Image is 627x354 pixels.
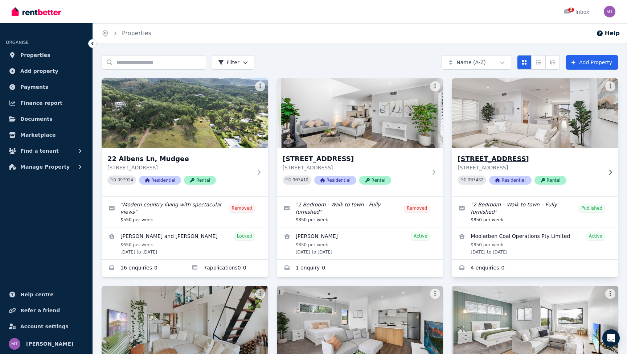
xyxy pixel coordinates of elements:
[6,160,87,174] button: Manage Property
[6,64,87,78] a: Add property
[218,59,239,66] span: Filter
[255,289,265,299] button: More options
[9,338,20,350] img: Matt Teague
[6,96,87,110] a: Finance report
[20,99,62,107] span: Finance report
[102,260,185,277] a: Enquiries for 22 Albens Ln, Mudgee
[283,154,427,164] h3: [STREET_ADDRESS]
[255,81,265,91] button: More options
[12,6,61,17] img: RentBetter
[545,55,560,70] button: Expanded list view
[489,176,531,185] span: Residential
[448,77,623,150] img: 122A Market Street, Mudgee
[430,81,440,91] button: More options
[568,8,574,12] span: 2
[6,128,87,142] a: Marketplace
[6,48,87,62] a: Properties
[102,227,268,259] a: View details for Sasha and Floyd Carbone
[277,197,443,227] a: Edit listing: 2 Bedroom - Walk to town - Fully furnished
[286,178,291,182] small: PID
[293,178,308,183] code: 307410
[442,55,511,70] button: Name (A-Z)
[212,55,254,70] button: Filter
[107,164,252,171] p: [STREET_ADDRESS]
[6,303,87,318] a: Refer a friend
[20,290,54,299] span: Help centre
[566,55,618,70] a: Add Property
[359,176,391,185] span: Rental
[20,131,56,139] span: Marketplace
[534,176,566,185] span: Rental
[6,287,87,302] a: Help centre
[531,55,546,70] button: Compact list view
[605,81,615,91] button: More options
[277,260,443,277] a: Enquiries for 122 Market Street, Mudgee
[283,164,427,171] p: [STREET_ADDRESS]
[122,30,151,37] a: Properties
[314,176,356,185] span: Residential
[184,176,216,185] span: Rental
[458,154,602,164] h3: [STREET_ADDRESS]
[458,164,602,171] p: [STREET_ADDRESS]
[102,78,268,148] img: 22 Albens Ln, Mudgee
[456,59,486,66] span: Name (A-Z)
[277,227,443,259] a: View details for Toby Simkin
[604,6,615,17] img: Matt Teague
[564,8,589,16] div: Inbox
[460,178,466,182] small: PID
[517,55,560,70] div: View options
[20,147,59,155] span: Find a tenant
[452,78,618,196] a: 122A Market Street, Mudgee[STREET_ADDRESS][STREET_ADDRESS]PID 307432ResidentialRental
[118,178,133,183] code: 397924
[26,339,73,348] span: [PERSON_NAME]
[139,176,181,185] span: Residential
[185,260,268,277] a: Applications for 22 Albens Ln, Mudgee
[452,227,618,259] a: View details for Moolarben Coal Operations Pty Limited
[20,306,60,315] span: Refer a friend
[6,319,87,334] a: Account settings
[20,162,70,171] span: Manage Property
[102,78,268,196] a: 22 Albens Ln, Mudgee22 Albens Ln, Mudgee[STREET_ADDRESS]PID 397924ResidentialRental
[452,260,618,277] a: Enquiries for 122A Market Street, Mudgee
[6,112,87,126] a: Documents
[20,51,50,59] span: Properties
[107,154,252,164] h3: 22 Albens Ln, Mudgee
[20,83,48,91] span: Payments
[93,23,160,44] nav: Breadcrumb
[277,78,443,148] img: 122 Market Street, Mudgee
[605,289,615,299] button: More options
[102,197,268,227] a: Edit listing: Modern country living with spectacular views
[452,197,618,227] a: Edit listing: 2 Bedroom – Walk to town – Fully furnished
[6,144,87,158] button: Find a tenant
[6,80,87,94] a: Payments
[277,78,443,196] a: 122 Market Street, Mudgee[STREET_ADDRESS][STREET_ADDRESS]PID 307410ResidentialRental
[468,178,483,183] code: 307432
[20,322,69,331] span: Account settings
[602,329,620,347] div: Open Intercom Messenger
[20,67,58,75] span: Add property
[6,40,29,45] span: ORGANISE
[110,178,116,182] small: PID
[596,29,620,38] button: Help
[517,55,532,70] button: Card view
[20,115,53,123] span: Documents
[430,289,440,299] button: More options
